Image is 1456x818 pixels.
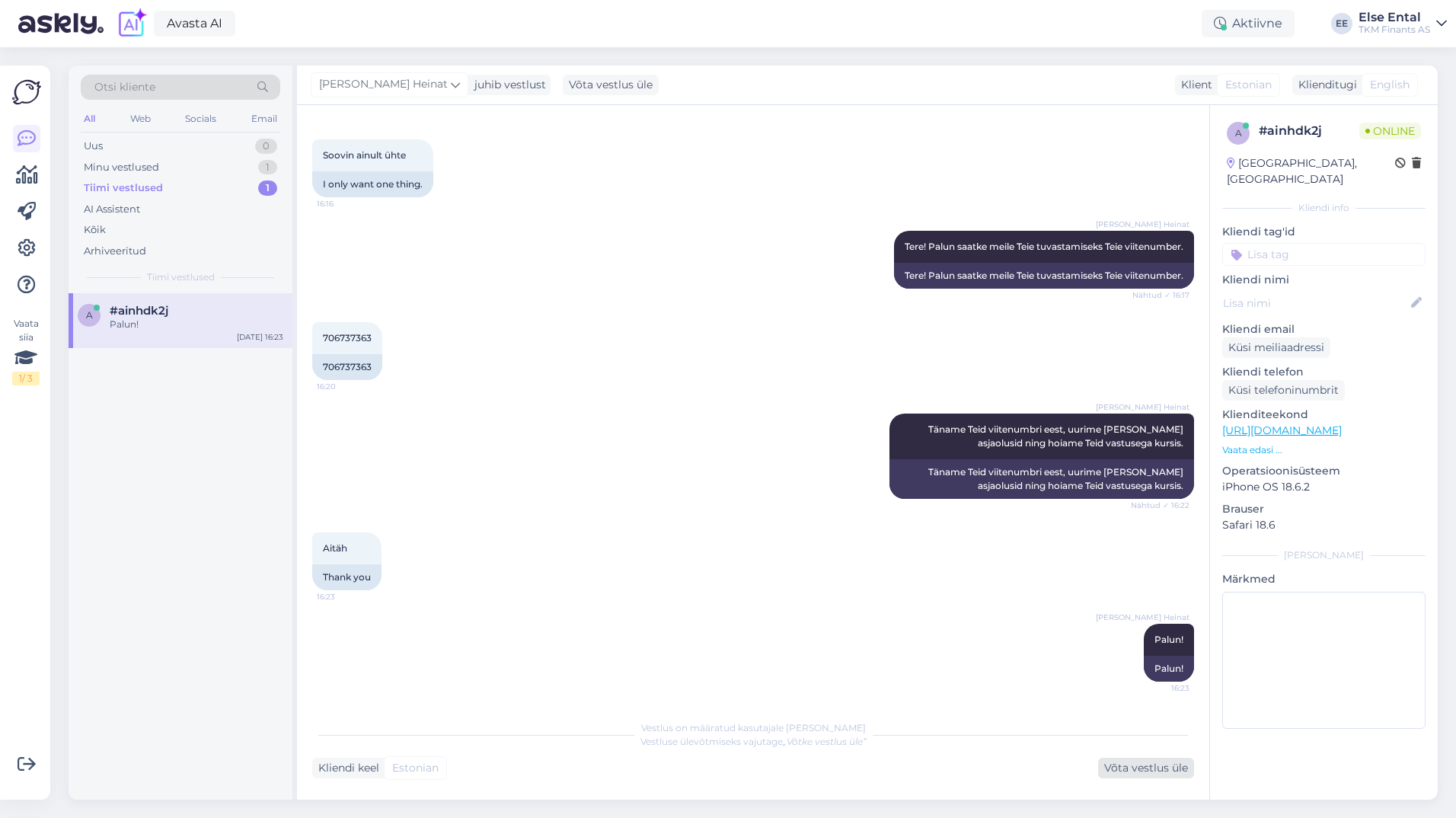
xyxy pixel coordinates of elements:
[317,198,374,209] span: 16:16
[1222,479,1426,495] p: iPhone OS 18.6.2
[1144,656,1194,682] div: Palun!
[1096,219,1189,230] span: [PERSON_NAME] Heinat
[12,317,40,385] div: Vaata siia
[1222,423,1342,437] a: [URL][DOMAIN_NAME]
[1222,517,1426,533] p: Safari 18.6
[928,423,1186,449] span: Täname Teid viitenumbri eest, uurime [PERSON_NAME] asjaolusid ning hoiame Teid vastusega kursis.
[1222,548,1426,562] div: [PERSON_NAME]
[312,564,382,590] div: Thank you
[12,372,40,385] div: 1 / 3
[317,591,374,602] span: 16:23
[563,75,659,95] div: Võta vestlus üle
[1222,272,1426,288] p: Kliendi nimi
[1222,364,1426,380] p: Kliendi telefon
[84,222,106,238] div: Kõik
[312,354,382,380] div: 706737363
[1222,501,1426,517] p: Brauser
[84,160,159,175] div: Minu vestlused
[1359,11,1430,24] div: Else Ental
[1370,77,1410,93] span: English
[312,171,433,197] div: I only want one thing.
[1222,407,1426,423] p: Klienditeekond
[317,381,374,392] span: 16:20
[154,11,235,37] a: Avasta AI
[1222,201,1426,215] div: Kliendi info
[1175,77,1212,93] div: Klient
[127,109,154,129] div: Web
[1132,289,1189,301] span: Nähtud ✓ 16:17
[323,149,406,161] span: Soovin ainult ühte
[116,8,148,40] img: explore-ai
[1359,123,1421,139] span: Online
[1132,682,1189,694] span: 16:23
[1359,24,1430,36] div: TKM Finants AS
[147,270,215,284] span: Tiimi vestlused
[110,304,168,318] span: #ainhdk2j
[323,542,347,554] span: Aitäh
[1359,11,1447,36] a: Else EntalTKM Finants AS
[255,139,277,154] div: 0
[319,76,448,93] span: [PERSON_NAME] Heinat
[110,318,283,331] div: Palun!
[1292,77,1357,93] div: Klienditugi
[1096,612,1189,623] span: [PERSON_NAME] Heinat
[84,181,163,196] div: Tiimi vestlused
[1222,571,1426,587] p: Märkmed
[81,109,98,129] div: All
[1225,77,1272,93] span: Estonian
[783,736,867,747] i: „Võtke vestlus üle”
[641,722,866,733] span: Vestlus on määratud kasutajale [PERSON_NAME]
[1227,155,1395,187] div: [GEOGRAPHIC_DATA], [GEOGRAPHIC_DATA]
[1222,224,1426,240] p: Kliendi tag'id
[1222,463,1426,479] p: Operatsioonisüsteem
[1202,10,1295,37] div: Aktiivne
[1131,500,1189,511] span: Nähtud ✓ 16:22
[1154,634,1183,645] span: Palun!
[1259,122,1359,140] div: # ainhdk2j
[1096,401,1189,413] span: [PERSON_NAME] Heinat
[640,736,867,747] span: Vestluse ülevõtmiseks vajutage
[312,760,379,776] div: Kliendi keel
[323,332,372,343] span: 706737363
[1223,295,1408,312] input: Lisa nimi
[84,202,140,217] div: AI Assistent
[84,139,103,154] div: Uus
[1235,127,1242,139] span: a
[1222,443,1426,457] p: Vaata edasi ...
[258,181,277,196] div: 1
[392,760,439,776] span: Estonian
[237,331,283,343] div: [DATE] 16:23
[94,79,155,95] span: Otsi kliente
[889,459,1194,499] div: Täname Teid viitenumbri eest, uurime [PERSON_NAME] asjaolusid ning hoiame Teid vastusega kursis.
[1331,13,1352,34] div: EE
[86,309,93,321] span: a
[248,109,280,129] div: Email
[182,109,219,129] div: Socials
[84,244,146,259] div: Arhiveeritud
[1222,337,1330,358] div: Küsi meiliaadressi
[1222,380,1345,401] div: Küsi telefoninumbrit
[468,77,546,93] div: juhib vestlust
[1222,243,1426,266] input: Lisa tag
[1222,321,1426,337] p: Kliendi email
[12,78,41,107] img: Askly Logo
[894,263,1194,289] div: Tere! Palun saatke meile Teie tuvastamiseks Teie viitenumber.
[905,241,1183,252] span: Tere! Palun saatke meile Teie tuvastamiseks Teie viitenumber.
[1098,758,1194,778] div: Võta vestlus üle
[258,160,277,175] div: 1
